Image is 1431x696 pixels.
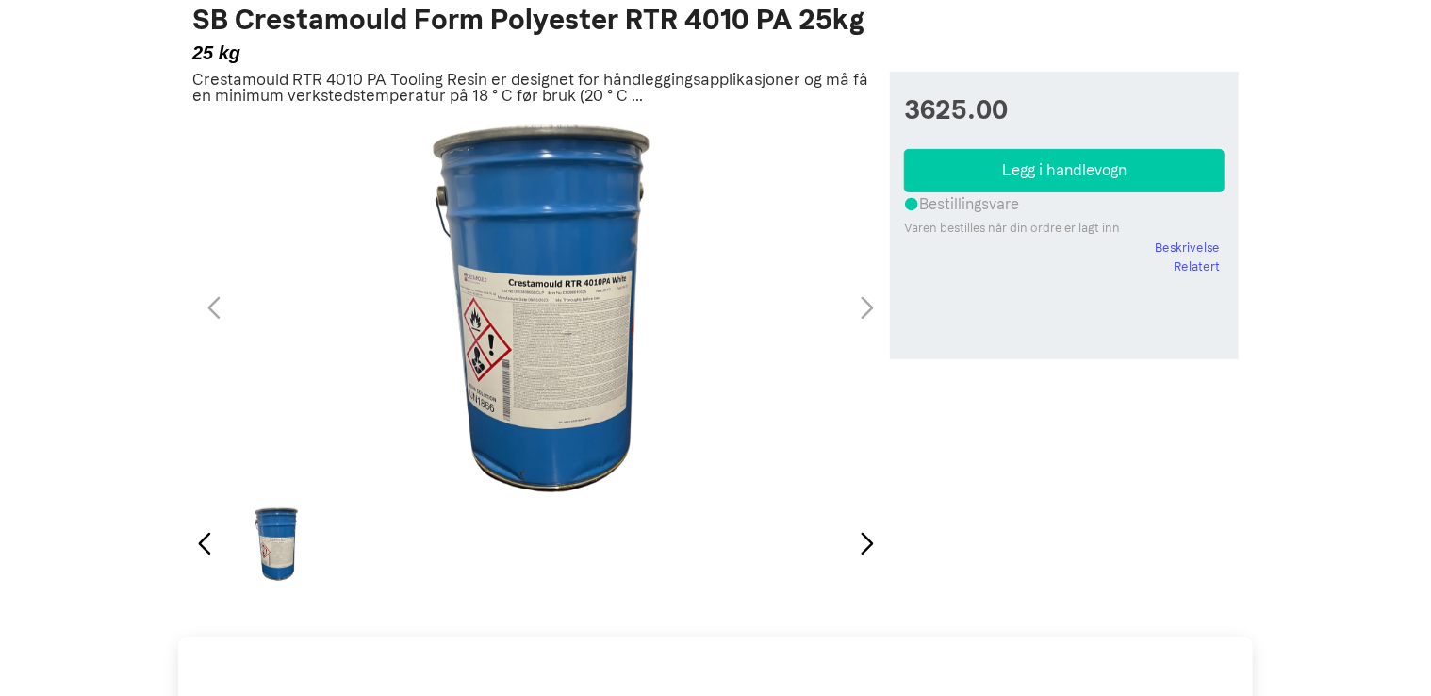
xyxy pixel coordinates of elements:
div: 1 / 1 [189,118,893,499]
h2: SB Crestamould Form Polyester RTR 4010 PA 25kg [192,6,890,34]
span: 3625.00 [904,91,1225,130]
div: 1 / 1 [192,506,360,582]
h5: 25 kg [192,43,890,62]
small: Varen bestilles når din ordre er lagt inn [904,221,1120,235]
a: Relatert [1174,257,1220,276]
div: Bestillingsvare [904,192,1225,239]
div: Next slide [855,523,880,565]
p: Crestamould RTR 4010 PA Tooling Resin er designet for håndleggingsapplikasjoner og må få en minim... [192,72,890,104]
div: Previous slide [192,523,218,565]
a: Beskrivelse [1155,239,1220,257]
button: Legg i handlevogn [904,149,1225,192]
